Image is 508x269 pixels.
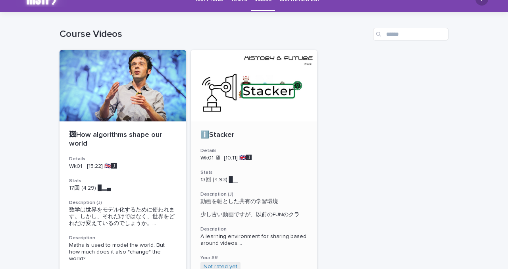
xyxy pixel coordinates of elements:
h3: Description [69,235,177,241]
div: 数学は世界をモデル化するために使われます。しかし、それだけではなく、世界をどれだけ変えているのでしょうか。 ブラックボックス」という言葉を耳にすることがありますが、これは実際には理解できない方法... [69,207,177,227]
h3: Description [200,226,308,232]
h3: Your SR [200,255,308,261]
p: 13回 (4.93) █▁ [200,177,308,183]
span: A learning environment for sharing based around videos. ... [200,233,308,247]
h3: Stats [200,169,308,176]
div: A learning environment for sharing based around videos. The video is a little old, and you can se... [200,233,308,247]
span: 数学は世界をモデル化するために使われます。しかし、それだけではなく、世界をどれだけ変えているのでしょうか。 ... [69,207,177,227]
p: Wk01 🖥 [10:11] 🇬🇧🅹️ [200,155,308,161]
h3: Details [200,148,308,154]
span: Maths is used to model the world. But how much does it also *change* the world? ... [69,242,177,262]
span: 動画を軸とした共有の学習環境 少し古い動画ですが、以前のFUNのクラ ... [200,198,308,218]
h3: Description (J) [69,200,177,206]
h3: Details [69,156,177,162]
div: 動画を軸とした共有の学習環境 少し古い動画ですが、以前のFUNのクラスシステム「manaba」をご覧いただけます。 0:00 Stackerを用いる理由 0:52 講義の検索方法 1:09 学習... [200,198,308,218]
div: Maths is used to model the world. But how much does it also *change* the world? You will hear the... [69,242,177,262]
h3: Description (J) [200,191,308,198]
input: Search [373,28,448,40]
h1: Course Videos [60,29,370,40]
p: Wk01 [15:22] 🇬🇧🅹️ [69,163,177,170]
p: 17回 (4.29) █▂▄ [69,185,177,192]
p: 🖼How algorithms shape our world [69,131,177,148]
h3: Stats [69,178,177,184]
p: ℹ️Stacker [200,131,308,140]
